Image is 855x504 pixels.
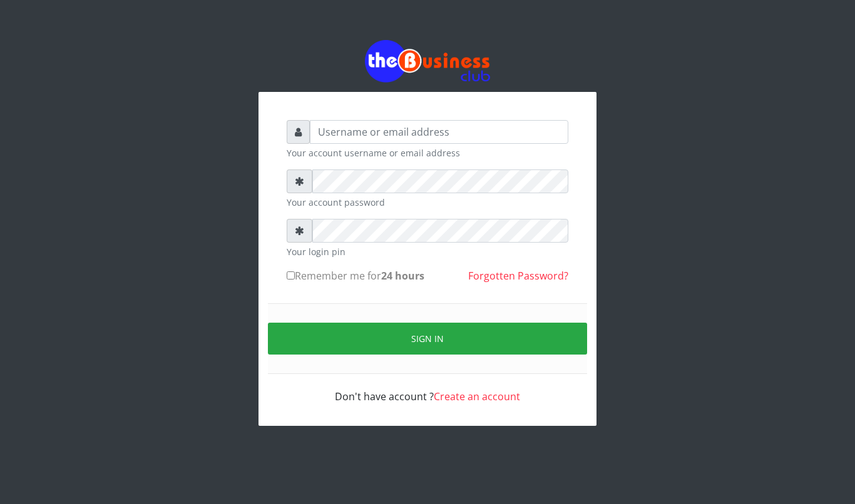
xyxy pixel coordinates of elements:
small: Your account username or email address [287,146,568,159]
div: Don't have account ? [287,374,568,404]
input: Remember me for24 hours [287,271,295,280]
label: Remember me for [287,268,424,283]
input: Username or email address [310,120,568,144]
b: 24 hours [381,269,424,283]
small: Your account password [287,196,568,209]
button: Sign in [268,323,587,355]
a: Forgotten Password? [468,269,568,283]
small: Your login pin [287,245,568,258]
a: Create an account [434,390,520,403]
